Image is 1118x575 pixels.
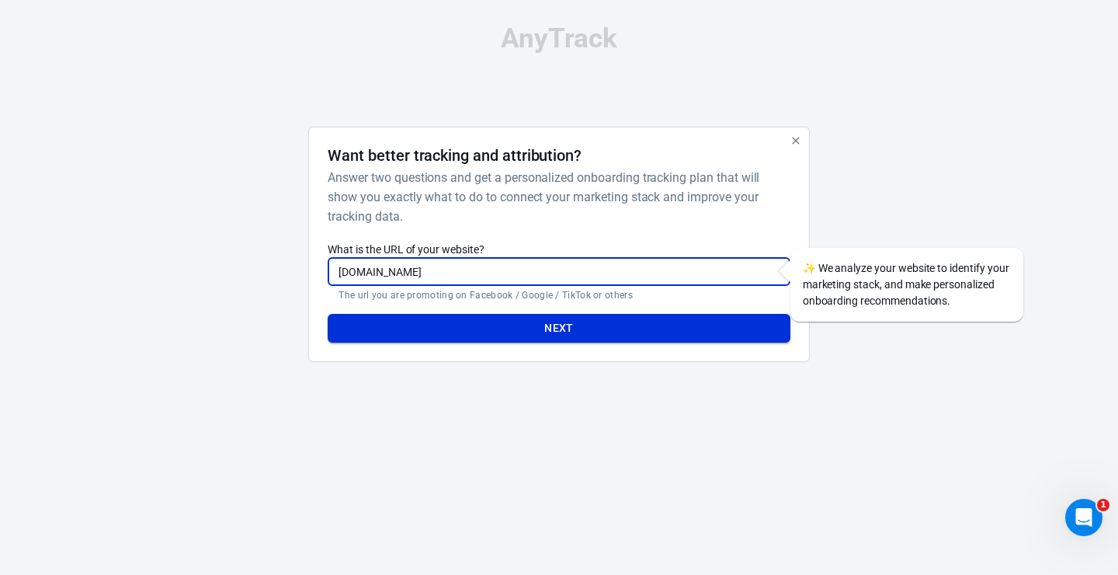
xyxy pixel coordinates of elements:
[328,168,783,226] h6: Answer two questions and get a personalized onboarding tracking plan that will show you exactly w...
[328,257,790,286] input: https://yourwebsite.com/landing-page
[328,242,790,257] label: What is the URL of your website?
[328,146,582,165] h4: Want better tracking and attribution?
[1065,499,1102,536] iframe: Intercom live chat
[171,25,947,52] div: AnyTrack
[339,289,779,301] p: The url you are promoting on Facebook / Google / TikTok or others
[1097,499,1109,511] span: 1
[790,248,1023,322] div: We analyze your website to identify your marketing stack, and make personalized onboarding recomm...
[328,314,790,343] button: Next
[803,262,816,274] span: sparkles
